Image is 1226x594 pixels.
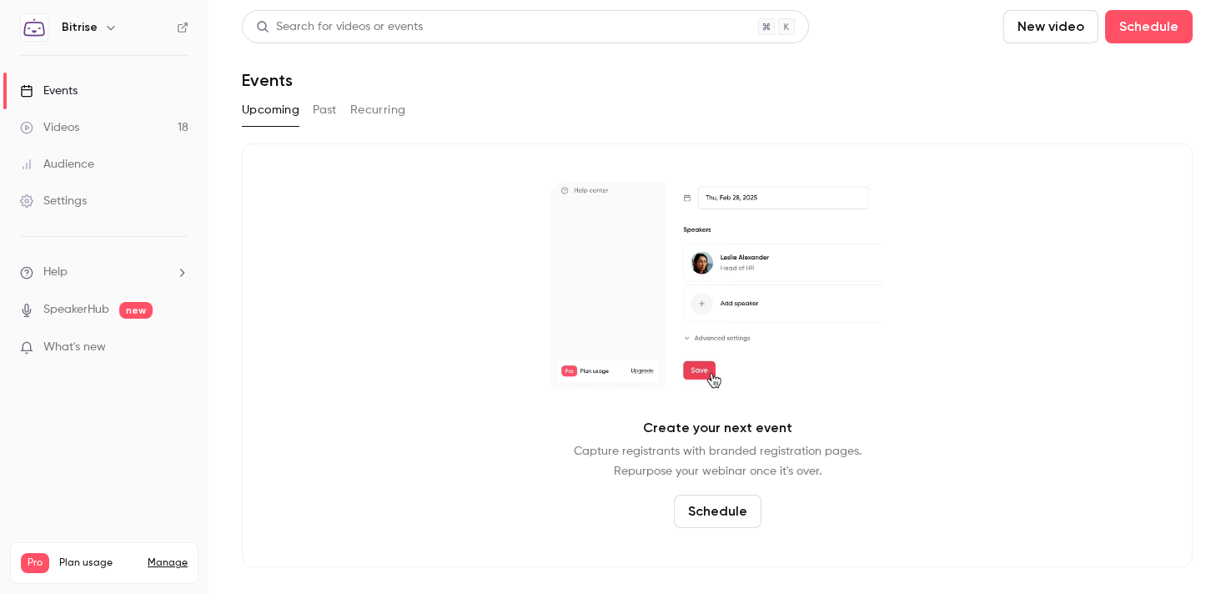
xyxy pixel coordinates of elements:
a: Manage [148,556,188,570]
div: Audience [20,156,94,173]
button: Schedule [1105,10,1193,43]
div: Events [20,83,78,99]
button: Past [313,97,337,123]
span: Help [43,264,68,281]
iframe: Noticeable Trigger [168,340,188,355]
button: Recurring [350,97,406,123]
a: SpeakerHub [43,301,109,319]
span: What's new [43,339,106,356]
div: Settings [20,193,87,209]
span: Pro [21,553,49,573]
p: Create your next event [643,418,792,438]
p: Capture registrants with branded registration pages. Repurpose your webinar once it's over. [574,441,862,481]
li: help-dropdown-opener [20,264,188,281]
div: Search for videos or events [256,18,423,36]
img: Bitrise [21,14,48,41]
h1: Events [242,70,293,90]
div: Videos [20,119,79,136]
button: Upcoming [242,97,299,123]
h6: Bitrise [62,19,98,36]
button: Schedule [674,495,761,528]
span: Plan usage [59,556,138,570]
button: New video [1003,10,1098,43]
span: new [119,302,153,319]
